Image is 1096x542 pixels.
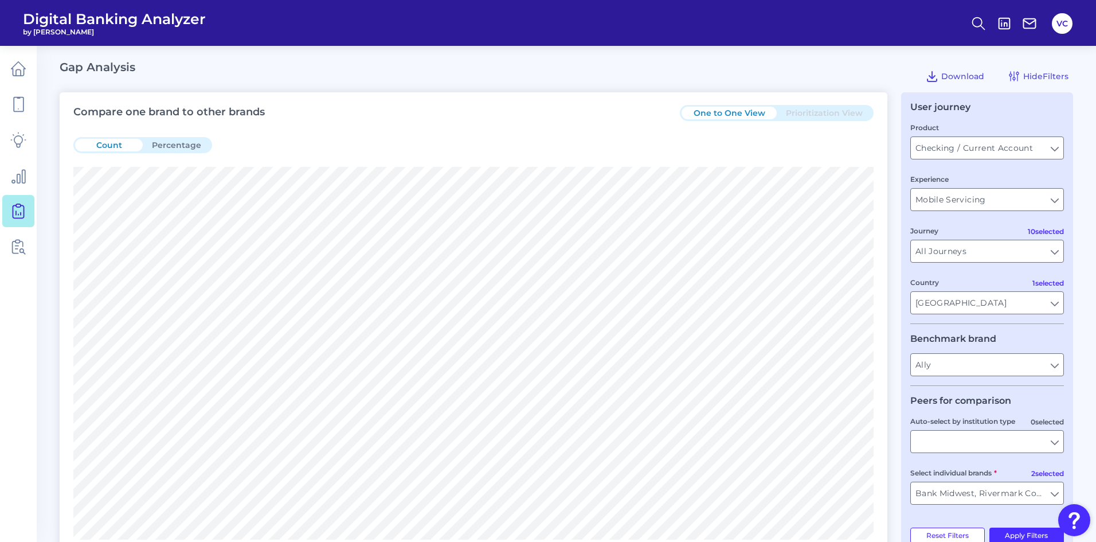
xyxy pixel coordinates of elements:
[1058,504,1090,536] button: Open Resource Center
[910,175,949,184] label: Experience
[143,139,210,151] button: Percentage
[682,107,777,119] button: One to One View
[910,469,997,477] label: Select individual brands
[1052,13,1072,34] button: VC
[60,60,135,74] h2: Gap Analysis
[73,106,265,119] h3: Compare one brand to other brands
[910,227,938,235] label: Journey
[910,395,1011,406] legend: Peers for comparison
[75,139,143,151] button: Count
[1023,71,1068,81] span: Hide Filters
[921,67,989,85] button: Download
[910,123,939,132] label: Product
[23,10,206,28] span: Digital Banking Analyzer
[910,333,996,344] legend: Benchmark brand
[910,417,1015,426] label: Auto-select by institution type
[941,71,984,81] span: Download
[910,102,970,112] div: User journey
[1003,67,1073,85] button: HideFilters
[910,278,939,287] label: Country
[23,28,206,36] span: by [PERSON_NAME]
[777,107,872,119] button: Prioritization View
